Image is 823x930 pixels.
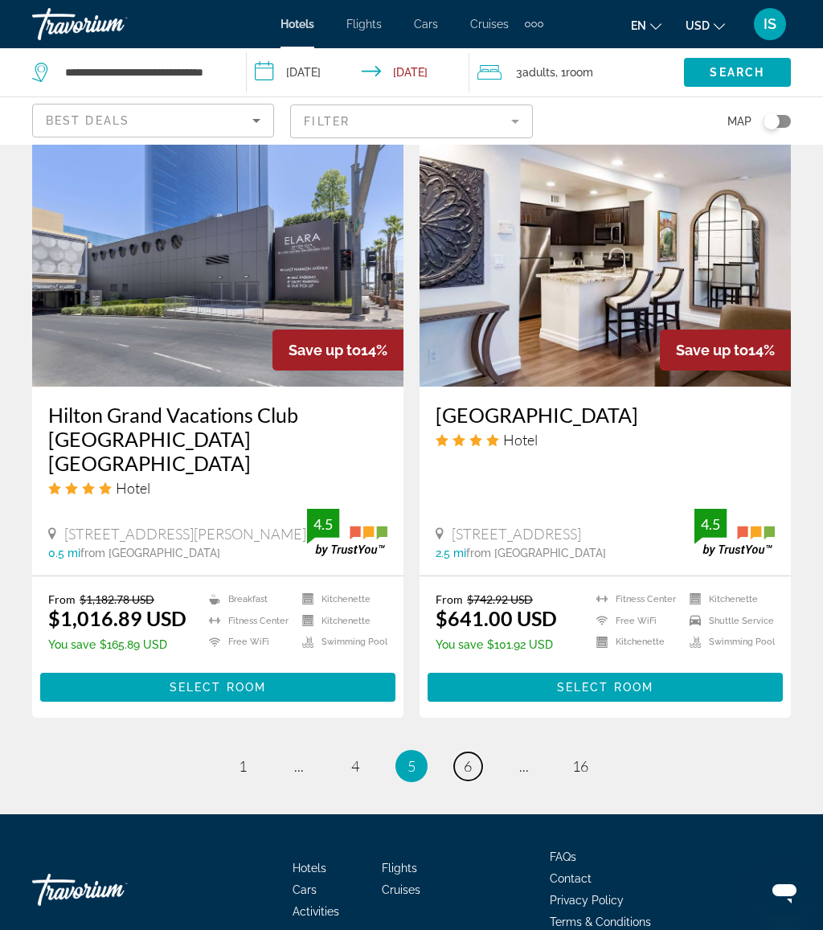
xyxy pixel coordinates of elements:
img: trustyou-badge.svg [307,509,387,556]
a: Cruises [470,18,509,31]
span: , 1 [555,61,593,84]
a: Hilton Grand Vacations Club [GEOGRAPHIC_DATA] [GEOGRAPHIC_DATA] [48,403,387,475]
a: Travorium [32,866,193,914]
a: Activities [293,905,339,918]
a: Flights [382,862,417,875]
span: You save [436,638,483,651]
a: Privacy Policy [550,894,624,907]
li: Free WiFi [588,614,682,628]
span: Save up to [676,342,748,358]
span: Hotel [116,479,150,497]
li: Swimming Pool [682,635,775,649]
nav: Pagination [32,750,791,782]
span: Cars [414,18,438,31]
a: Select Room [40,677,395,694]
span: Search [710,66,764,79]
button: Change language [631,14,661,37]
a: Contact [550,872,592,885]
span: [STREET_ADDRESS] [452,525,581,543]
span: Adults [522,66,555,79]
span: 16 [572,757,588,775]
a: [GEOGRAPHIC_DATA] [436,403,775,427]
span: From [48,592,76,606]
span: 1 [239,757,247,775]
li: Kitchenette [294,614,387,628]
mat-select: Sort by [46,111,260,130]
span: IS [764,16,776,32]
span: 2.5 mi [436,547,466,559]
p: $165.89 USD [48,638,186,651]
a: Cruises [382,883,420,896]
li: Swimming Pool [294,635,387,649]
span: Map [727,110,751,133]
span: Room [566,66,593,79]
a: Cars [293,883,317,896]
a: FAQs [550,850,576,863]
a: Select Room [428,677,783,694]
li: Free WiFi [201,635,294,649]
span: from [GEOGRAPHIC_DATA] [80,547,220,559]
a: Hotel image [32,129,403,387]
span: Save up to [289,342,361,358]
span: Best Deals [46,114,129,127]
button: Travelers: 3 adults, 0 children [469,48,684,96]
span: Hotels [280,18,314,31]
span: ... [519,757,529,775]
span: ... [294,757,304,775]
button: Extra navigation items [525,11,543,37]
div: 4 star Hotel [436,431,775,449]
div: 4.5 [307,514,339,534]
div: 4 star Hotel [48,479,387,497]
button: User Menu [749,7,791,41]
button: Toggle map [751,114,791,129]
p: $101.92 USD [436,638,557,651]
div: 4.5 [694,514,727,534]
button: Select Room [428,673,783,702]
li: Kitchenette [682,592,775,606]
iframe: Botón para iniciar la ventana de mensajería [759,866,810,917]
button: Select Room [40,673,395,702]
span: 3 [516,61,555,84]
li: Kitchenette [294,592,387,606]
a: Hotels [293,862,326,875]
button: Search [684,58,791,87]
img: Hotel image [420,129,791,387]
img: trustyou-badge.svg [694,509,775,556]
span: [STREET_ADDRESS][PERSON_NAME] [64,525,306,543]
li: Kitchenette [588,635,682,649]
ins: $641.00 USD [436,606,557,630]
span: 6 [464,757,472,775]
del: $742.92 USD [467,592,533,606]
span: 4 [351,757,359,775]
a: Travorium [32,3,193,45]
li: Shuttle Service [682,614,775,628]
div: 14% [660,330,791,371]
a: Flights [346,18,382,31]
a: Terms & Conditions [550,916,651,928]
li: Breakfast [201,592,294,606]
ins: $1,016.89 USD [48,606,186,630]
button: Filter [290,104,532,139]
span: en [631,19,646,32]
span: Hotel [503,431,538,449]
li: Fitness Center [201,614,294,628]
button: Check-in date: Oct 26, 2025 Check-out date: Nov 1, 2025 [247,48,469,96]
span: from [GEOGRAPHIC_DATA] [466,547,606,559]
del: $1,182.78 USD [80,592,154,606]
span: Select Room [557,681,653,694]
span: You save [48,638,96,651]
span: 5 [407,757,416,775]
span: USD [686,19,710,32]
